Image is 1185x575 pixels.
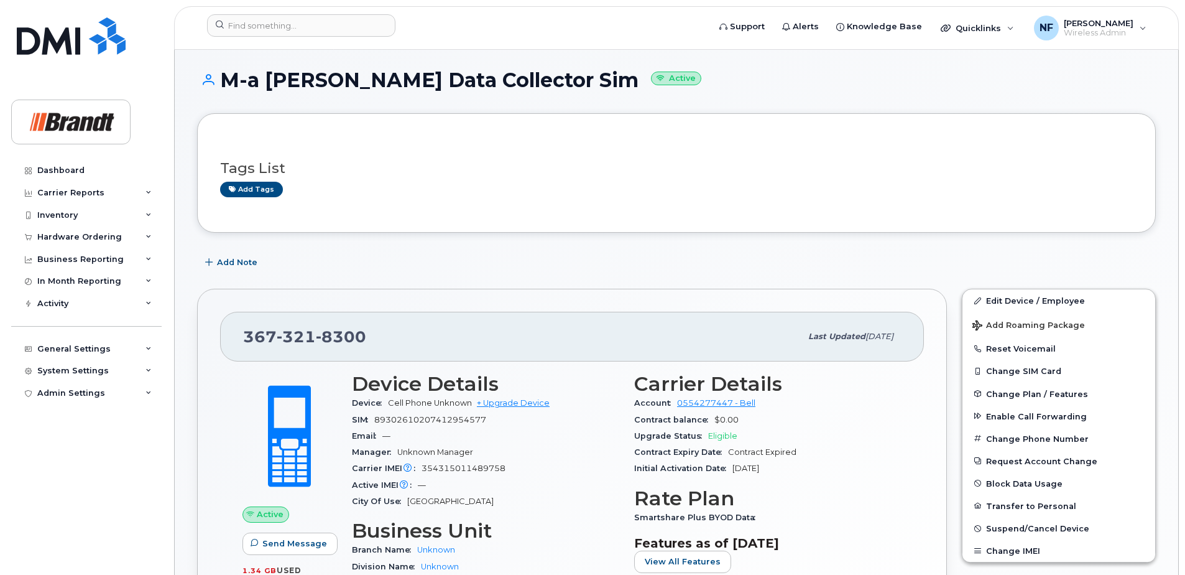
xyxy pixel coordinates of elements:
span: Manager [352,447,397,457]
span: Unknown Manager [397,447,473,457]
span: Device [352,398,388,408]
button: Add Note [197,251,268,274]
span: SIM [352,415,374,424]
span: Enable Call Forwarding [986,411,1087,421]
a: Alerts [773,14,828,39]
span: Cell Phone Unknown [388,398,472,408]
span: Account [634,398,677,408]
span: 321 [277,327,316,346]
button: Enable Call Forwarding [962,405,1155,428]
span: Knowledge Base [847,21,922,33]
a: Knowledge Base [828,14,931,39]
a: Support [711,14,773,39]
span: Smartshare Plus BYOD Data [634,513,762,522]
span: Branch Name [352,545,417,554]
span: used [277,566,302,575]
span: Wireless Admin [1064,28,1133,38]
span: Add Note [217,256,257,268]
button: Suspend/Cancel Device [962,517,1155,540]
span: Send Message [262,538,327,549]
span: Eligible [708,431,737,441]
span: [DATE] [732,464,759,473]
span: View All Features [645,556,721,568]
span: NF [1040,21,1053,35]
span: 367 [243,327,366,346]
span: Alerts [793,21,819,33]
a: 0554277447 - Bell [677,398,755,408]
span: City Of Use [352,497,407,506]
input: Find something... [207,14,395,37]
span: 1.34 GB [242,566,277,575]
small: Active [651,72,701,86]
span: — [382,431,390,441]
span: Last updated [808,332,865,341]
button: Change Plan / Features [962,383,1155,405]
span: Contract balance [634,415,714,424]
span: Division Name [352,562,421,571]
button: Block Data Usage [962,472,1155,495]
h3: Business Unit [352,520,619,542]
span: Active [257,508,284,520]
h3: Carrier Details [634,373,901,395]
button: Add Roaming Package [962,312,1155,337]
span: [DATE] [865,332,893,341]
button: Change IMEI [962,540,1155,562]
span: Add Roaming Package [972,320,1085,332]
button: View All Features [634,551,731,573]
span: Carrier IMEI [352,464,422,473]
button: Change Phone Number [962,428,1155,450]
h3: Rate Plan [634,487,901,510]
span: [GEOGRAPHIC_DATA] [407,497,494,506]
span: Upgrade Status [634,431,708,441]
span: Contract Expired [728,447,796,457]
h3: Tags List [220,161,1133,176]
span: 89302610207412954577 [374,415,486,424]
span: $0.00 [714,415,739,424]
a: + Upgrade Device [477,398,550,408]
div: Noah Fouillard [1025,16,1155,40]
span: Active IMEI [352,480,418,490]
button: Send Message [242,533,338,555]
button: Reset Voicemail [962,337,1155,360]
a: Unknown [421,562,459,571]
span: Contract Expiry Date [634,447,728,457]
span: — [418,480,426,490]
h3: Device Details [352,373,619,395]
span: Initial Activation Date [634,464,732,473]
button: Change SIM Card [962,360,1155,382]
span: Change Plan / Features [986,389,1088,398]
span: Support [730,21,765,33]
a: Add tags [220,182,283,197]
button: Transfer to Personal [962,495,1155,517]
span: [PERSON_NAME] [1064,18,1133,28]
button: Request Account Change [962,450,1155,472]
a: Edit Device / Employee [962,289,1155,312]
span: Quicklinks [956,23,1001,33]
span: 8300 [316,327,366,346]
h3: Features as of [DATE] [634,536,901,551]
a: Unknown [417,545,455,554]
span: Email [352,431,382,441]
span: 354315011489758 [422,464,505,473]
span: Suspend/Cancel Device [986,524,1089,533]
h1: M-a [PERSON_NAME] Data Collector Sim [197,69,1156,91]
div: Quicklinks [932,16,1023,40]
